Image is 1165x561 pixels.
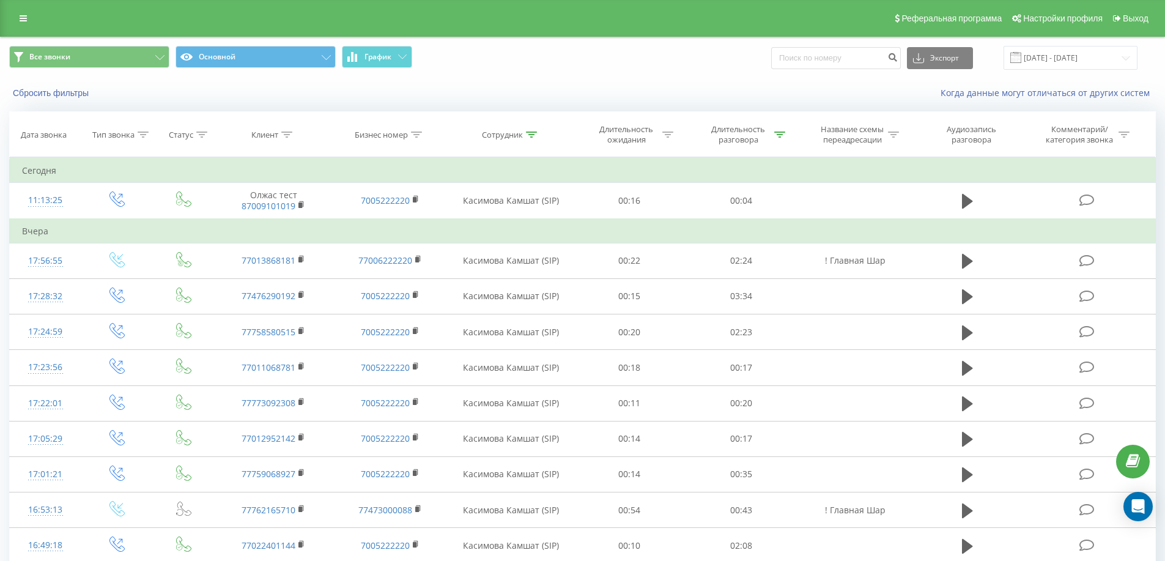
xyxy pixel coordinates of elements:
td: 00:20 [574,314,686,350]
a: 77762165710 [242,504,295,516]
td: ! Главная Шар [797,492,913,528]
div: 17:22:01 [22,392,69,415]
td: 00:35 [686,456,797,492]
a: 7005222220 [361,433,410,444]
div: 17:23:56 [22,355,69,379]
td: 00:14 [574,456,686,492]
td: Касимова Камшат (SIP) [448,421,574,456]
span: Реферальная программа [901,13,1002,23]
td: Касимова Камшат (SIP) [448,350,574,385]
div: Клиент [251,130,278,140]
a: 7005222220 [361,290,410,302]
td: Сегодня [10,158,1156,183]
div: 17:05:29 [22,427,69,451]
td: Олжас тест [215,183,331,219]
div: Статус [169,130,193,140]
td: 00:20 [686,385,797,421]
a: Когда данные могут отличаться от других систем [941,87,1156,98]
div: 17:24:59 [22,320,69,344]
div: Аудиозапись разговора [931,124,1011,145]
a: 77022401144 [242,540,295,551]
button: График [342,46,412,68]
div: Open Intercom Messenger [1123,492,1153,521]
a: 77006222220 [358,254,412,266]
a: 87009101019 [242,200,295,212]
a: 77758580515 [242,326,295,338]
td: 02:23 [686,314,797,350]
a: 7005222220 [361,195,410,206]
td: 00:18 [574,350,686,385]
div: Название схемы переадресации [819,124,885,145]
a: 77476290192 [242,290,295,302]
div: 11:13:25 [22,188,69,212]
td: 00:11 [574,385,686,421]
td: 00:54 [574,492,686,528]
td: ! Главная Шар [797,243,913,278]
td: Касимова Камшат (SIP) [448,492,574,528]
td: 00:17 [686,350,797,385]
span: Настройки профиля [1023,13,1103,23]
td: 00:17 [686,421,797,456]
td: 00:16 [574,183,686,219]
td: Касимова Камшат (SIP) [448,385,574,421]
a: 7005222220 [361,540,410,551]
a: 7005222220 [361,397,410,409]
td: Касимова Камшат (SIP) [448,278,574,314]
span: Выход [1123,13,1148,23]
div: Сотрудник [482,130,523,140]
a: 77011068781 [242,362,295,373]
div: 16:49:18 [22,533,69,557]
a: 77773092308 [242,397,295,409]
div: Бизнес номер [355,130,408,140]
input: Поиск по номеру [771,47,901,69]
td: Касимова Камшат (SIP) [448,456,574,492]
a: 77473000088 [358,504,412,516]
td: Касимова Камшат (SIP) [448,183,574,219]
td: Вчера [10,219,1156,243]
div: 17:01:21 [22,463,69,486]
td: 00:14 [574,421,686,456]
button: Все звонки [9,46,169,68]
div: 17:56:55 [22,249,69,273]
a: 77012952142 [242,433,295,444]
div: 16:53:13 [22,498,69,522]
td: 00:43 [686,492,797,528]
td: Касимова Камшат (SIP) [448,314,574,350]
div: Длительность разговора [706,124,771,145]
a: 77759068927 [242,468,295,480]
span: Все звонки [29,52,70,62]
div: Дата звонка [21,130,67,140]
a: 7005222220 [361,468,410,480]
div: Комментарий/категория звонка [1044,124,1115,145]
span: График [364,53,391,61]
td: 02:24 [686,243,797,278]
td: Касимова Камшат (SIP) [448,243,574,278]
div: Тип звонка [92,130,135,140]
a: 7005222220 [361,362,410,373]
button: Экспорт [907,47,973,69]
td: 03:34 [686,278,797,314]
td: 00:22 [574,243,686,278]
td: 00:15 [574,278,686,314]
a: 77013868181 [242,254,295,266]
td: 00:04 [686,183,797,219]
button: Сбросить фильтры [9,87,95,98]
div: Длительность ожидания [594,124,659,145]
button: Основной [176,46,336,68]
a: 7005222220 [361,326,410,338]
div: 17:28:32 [22,284,69,308]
